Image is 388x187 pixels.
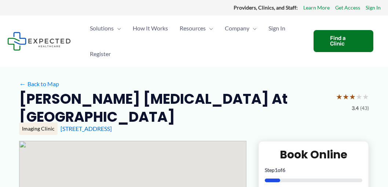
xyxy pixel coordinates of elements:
[90,41,111,67] span: Register
[282,167,285,173] span: 6
[263,15,291,41] a: Sign In
[84,41,117,67] a: Register
[84,15,306,67] nav: Primary Site Navigation
[265,168,362,173] p: Step of
[265,147,362,162] h2: Book Online
[219,15,263,41] a: CompanyMenu Toggle
[366,3,381,12] a: Sign In
[225,15,249,41] span: Company
[19,78,59,89] a: ←Back to Map
[234,4,298,11] strong: Providers, Clinics, and Staff:
[206,15,213,41] span: Menu Toggle
[61,125,112,132] a: [STREET_ADDRESS]
[19,122,58,135] div: Imaging Clinic
[336,90,343,103] span: ★
[314,30,373,52] a: Find a Clinic
[275,167,278,173] span: 1
[268,15,285,41] span: Sign In
[174,15,219,41] a: ResourcesMenu Toggle
[114,15,121,41] span: Menu Toggle
[90,15,114,41] span: Solutions
[180,15,206,41] span: Resources
[19,90,330,126] h2: [PERSON_NAME] [MEDICAL_DATA] at [GEOGRAPHIC_DATA]
[362,90,369,103] span: ★
[356,90,362,103] span: ★
[19,80,26,87] span: ←
[7,32,71,51] img: Expected Healthcare Logo - side, dark font, small
[249,15,257,41] span: Menu Toggle
[127,15,174,41] a: How It Works
[303,3,330,12] a: Learn More
[133,15,168,41] span: How It Works
[84,15,127,41] a: SolutionsMenu Toggle
[335,3,360,12] a: Get Access
[349,90,356,103] span: ★
[343,90,349,103] span: ★
[352,103,359,113] span: 3.4
[360,103,369,113] span: (43)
